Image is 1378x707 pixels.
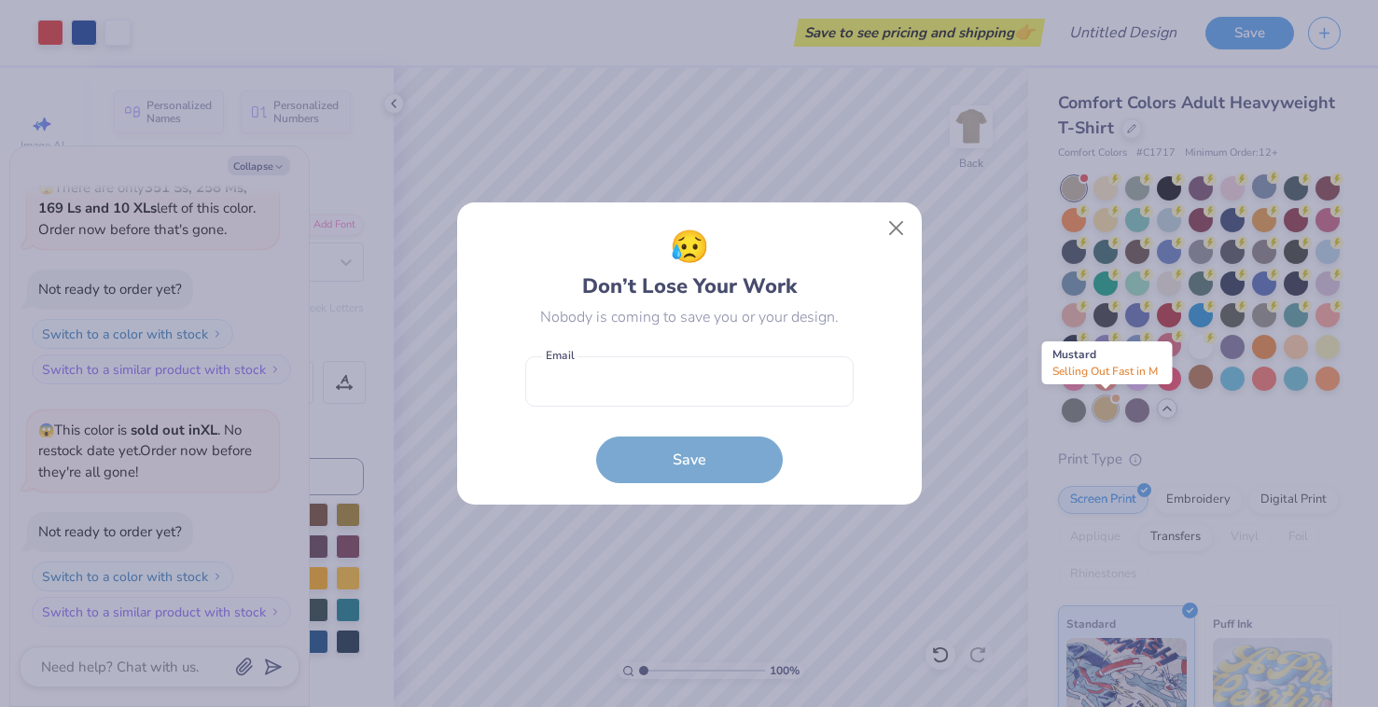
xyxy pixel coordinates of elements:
[1052,364,1158,379] span: Selling Out Fast in M
[582,224,797,302] div: Don’t Lose Your Work
[670,224,709,271] span: 😥
[878,211,913,246] button: Close
[540,306,839,328] div: Nobody is coming to save you or your design.
[1042,341,1173,384] div: Mustard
